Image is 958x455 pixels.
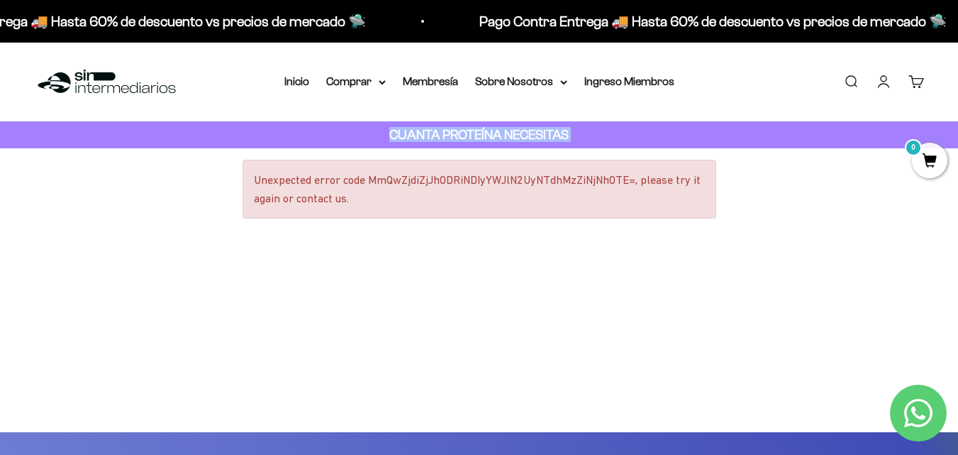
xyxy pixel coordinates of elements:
[389,127,569,142] strong: CUANTA PROTEÍNA NECESITAS
[584,75,674,87] a: Ingreso Miembros
[478,10,945,33] p: Pago Contra Entrega 🚚 Hasta 60% de descuento vs precios de mercado 🛸
[905,139,922,156] mark: 0
[403,75,458,87] a: Membresía
[243,160,716,219] div: Unexpected error code MmQwZjdiZjJhODRiNDIyYWJlN2UyNTdhMzZiNjNhOTE=, please try it again or contac...
[475,72,567,91] summary: Sobre Nosotros
[912,154,947,170] a: 0
[326,72,386,91] summary: Comprar
[284,75,309,87] a: Inicio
